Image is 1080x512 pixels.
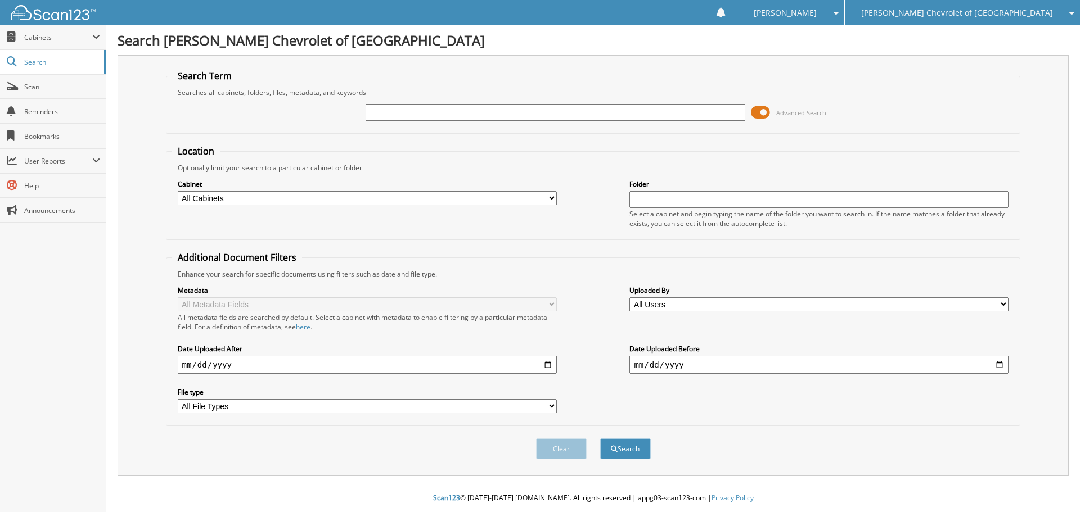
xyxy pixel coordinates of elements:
legend: Additional Document Filters [172,251,302,264]
span: Reminders [24,107,100,116]
button: Search [600,438,651,459]
label: Cabinet [178,179,557,189]
iframe: Chat Widget [1024,458,1080,512]
div: Enhance your search for specific documents using filters such as date and file type. [172,269,1015,279]
div: © [DATE]-[DATE] [DOMAIN_NAME]. All rights reserved | appg03-scan123-com | [106,484,1080,512]
span: Cabinets [24,33,92,42]
span: [PERSON_NAME] [754,10,817,16]
div: Searches all cabinets, folders, files, metadata, and keywords [172,88,1015,97]
span: Scan [24,82,100,92]
button: Clear [536,438,587,459]
label: Metadata [178,286,557,295]
a: Privacy Policy [712,493,754,502]
input: start [178,356,557,374]
span: Search [24,57,98,67]
span: Scan123 [433,493,460,502]
div: Select a cabinet and begin typing the name of the folder you want to search in. If the name match... [629,209,1009,228]
a: here [296,322,310,332]
span: Help [24,181,100,191]
span: Bookmarks [24,132,100,141]
div: All metadata fields are searched by default. Select a cabinet with metadata to enable filtering b... [178,312,557,332]
label: Folder [629,179,1009,189]
label: Date Uploaded Before [629,344,1009,354]
legend: Location [172,145,220,157]
div: Optionally limit your search to a particular cabinet or folder [172,163,1015,173]
label: Uploaded By [629,286,1009,295]
input: end [629,356,1009,374]
label: Date Uploaded After [178,344,557,354]
span: Announcements [24,206,100,215]
h1: Search [PERSON_NAME] Chevrolet of [GEOGRAPHIC_DATA] [118,31,1069,49]
span: User Reports [24,156,92,166]
span: [PERSON_NAME] Chevrolet of [GEOGRAPHIC_DATA] [861,10,1053,16]
legend: Search Term [172,70,237,82]
img: scan123-logo-white.svg [11,5,96,20]
label: File type [178,387,557,397]
span: Advanced Search [776,108,826,117]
